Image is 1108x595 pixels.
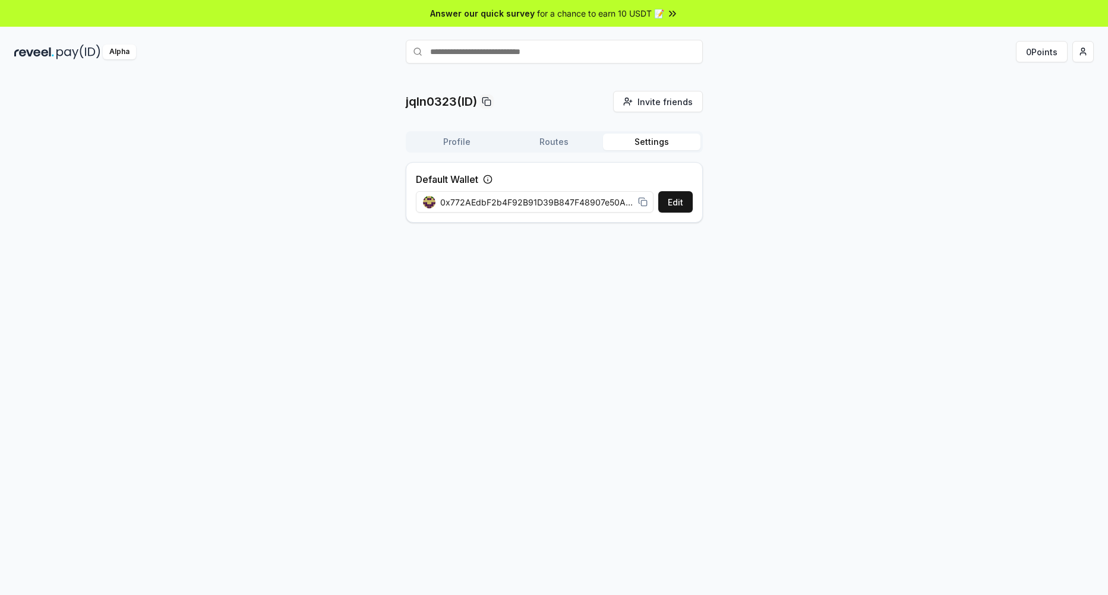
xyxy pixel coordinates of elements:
[103,45,136,59] div: Alpha
[637,96,693,108] span: Invite friends
[1016,41,1068,62] button: 0Points
[506,134,603,150] button: Routes
[430,7,535,20] span: Answer our quick survey
[603,134,700,150] button: Settings
[56,45,100,59] img: pay_id
[613,91,703,112] button: Invite friends
[658,191,693,213] button: Edit
[14,45,54,59] img: reveel_dark
[537,7,664,20] span: for a chance to earn 10 USDT 📝
[416,172,478,186] label: Default Wallet
[406,93,477,110] p: jqln0323(ID)
[440,196,633,208] span: 0x772AEdbF2b4F92B91D39B847F48907e50A3aD8Ee
[408,134,506,150] button: Profile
